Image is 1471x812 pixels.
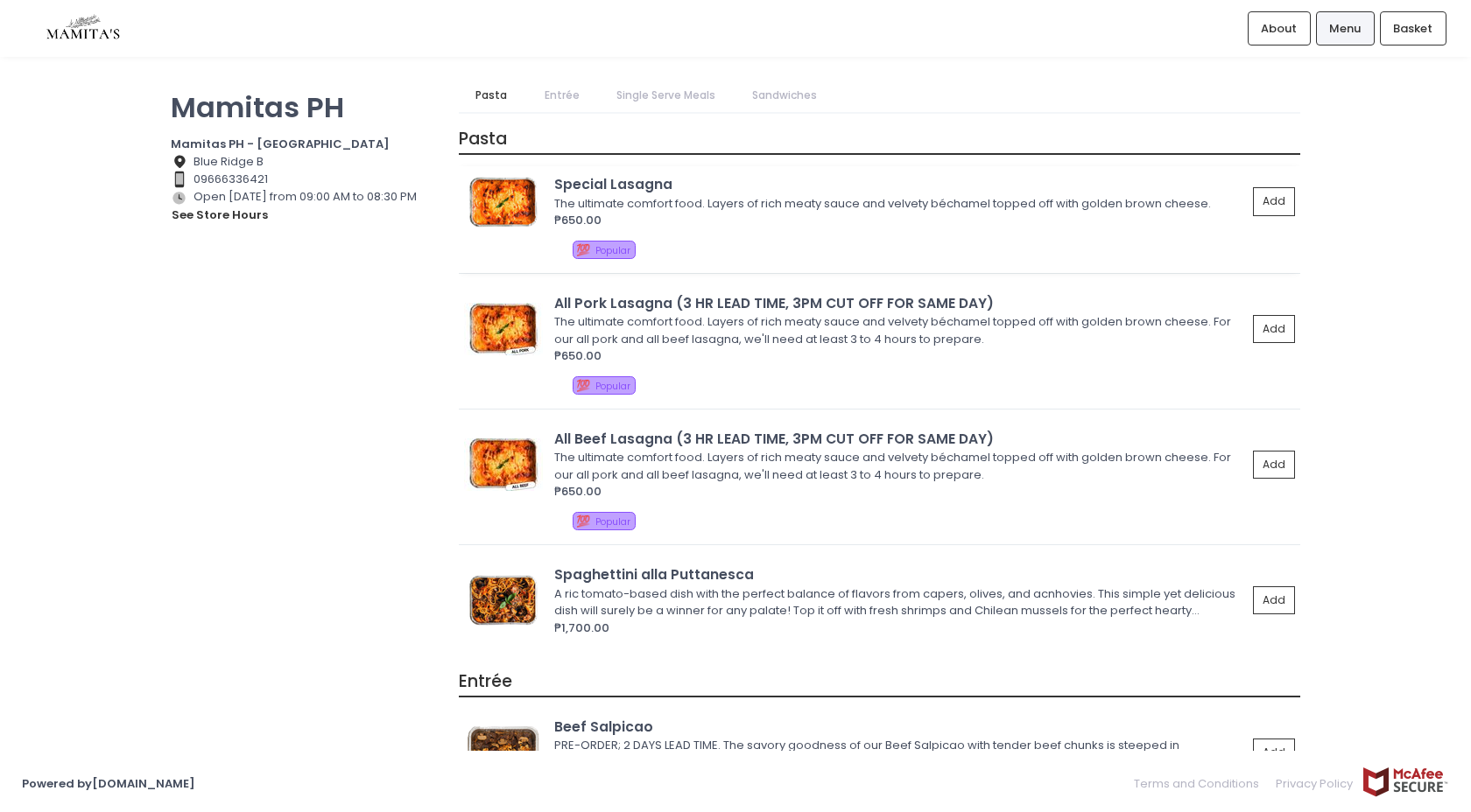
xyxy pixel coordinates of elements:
[459,79,524,112] a: Pasta
[171,153,437,171] div: Blue Ridge B
[1134,766,1268,801] a: Terms and Conditions
[1253,738,1295,767] button: Add
[554,212,1247,229] div: ₱650.00
[554,619,1247,637] div: ₱1,700.00
[554,483,1247,500] div: ₱650.00
[554,737,1242,771] div: PRE-ORDER; 2 DAYS LEAD TIME. The savory goodness of our Beef Salpicao with tender beef chunks is ...
[1253,451,1295,479] button: Add
[554,347,1247,365] div: ₱650.00
[464,574,543,626] img: Spaghettini alla Puttanesca
[595,380,630,393] span: Popular
[527,79,596,112] a: Entrée
[464,303,543,355] img: All Pork Lasagna (3 HR LEAD TIME, 3PM CUT OFF FOR SAME DAY)
[554,585,1242,619] div: A ric tomato-based dish with the perfect balance of flavors from capers, olives, and acnhovies. T...
[595,244,630,257] span: Popular
[171,206,269,225] button: see store hours
[576,377,590,394] span: 💯
[1329,20,1361,38] span: Menu
[554,313,1242,347] div: The ultimate comfort food. Layers of rich meaty sauce and velvety béchamel topped off with golden...
[171,136,390,152] b: Mamitas PH - [GEOGRAPHIC_DATA]
[576,241,590,258] span: 💯
[171,171,437,188] div: 09666336421
[459,669,512,693] span: Entrée
[554,449,1242,483] div: The ultimate comfort food. Layers of rich meaty sauce and velvety béchamel topped off with golden...
[22,775,195,792] a: Powered by[DOMAIN_NAME]
[554,174,1247,194] div: Special Lasagna
[1261,20,1297,38] span: About
[464,176,543,228] img: Special Lasagna
[464,438,543,491] img: All Beef Lasagna (3 HR LEAD TIME, 3PM CUT OFF FOR SAME DAY)
[464,726,543,779] img: Beef Salpicao
[1268,766,1362,801] a: Privacy Policy
[554,717,1247,737] div: Beef Salpicao
[1362,766,1449,797] img: mcafee-secure
[554,564,1247,584] div: Spaghettini alla Puttanesca
[554,195,1242,213] div: The ultimate comfort food. Layers of rich meaty sauce and velvety béchamel topped off with golden...
[459,127,507,150] span: Pasta
[1253,315,1295,344] button: Add
[735,79,834,112] a: Sandwiches
[171,90,437,124] p: Mamitas PH
[1316,11,1375,45] a: Menu
[1393,20,1432,38] span: Basket
[576,513,590,529] span: 💯
[1253,586,1295,615] button: Add
[599,79,732,112] a: Single Serve Meals
[595,515,630,528] span: Popular
[1248,11,1311,45] a: About
[554,293,1247,313] div: All Pork Lasagna (3 HR LEAD TIME, 3PM CUT OFF FOR SAME DAY)
[171,188,437,225] div: Open [DATE] from 09:00 AM to 08:30 PM
[554,429,1247,449] div: All Beef Lasagna (3 HR LEAD TIME, 3PM CUT OFF FOR SAME DAY)
[22,13,144,44] img: logo
[1253,187,1295,216] button: Add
